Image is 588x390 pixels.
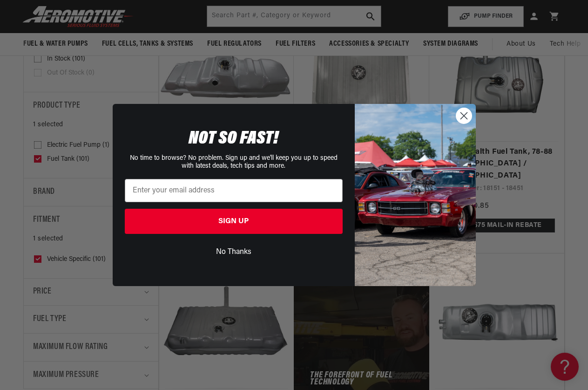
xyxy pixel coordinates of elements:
button: No Thanks [125,243,343,261]
img: 85cdd541-2605-488b-b08c-a5ee7b438a35.jpeg [355,104,476,286]
button: SIGN UP [125,209,343,234]
span: NOT SO FAST! [189,130,278,148]
input: Enter your email address [125,179,343,202]
span: No time to browse? No problem. Sign up and we'll keep you up to speed with latest deals, tech tip... [130,155,338,170]
button: Close dialog [456,108,472,124]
